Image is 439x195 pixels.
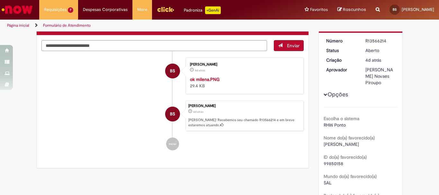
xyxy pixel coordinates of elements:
[321,38,361,44] dt: Número
[188,118,300,128] p: [PERSON_NAME]! Recebemos seu chamado R13566214 e em breve estaremos atuando.
[321,47,361,54] dt: Status
[137,6,147,13] span: More
[365,57,395,63] div: 25/09/2025 11:41:19
[365,47,395,54] div: Aberto
[324,154,367,160] b: ID do(a) favorecido(a)
[393,7,397,12] span: BS
[44,6,67,13] span: Requisições
[7,23,29,28] a: Página inicial
[195,68,205,72] time: 25/09/2025 11:41:02
[321,66,361,73] dt: Aprovador
[295,23,304,32] button: Adicionar anexos
[1,3,34,16] img: ServiceNow
[190,63,297,66] div: [PERSON_NAME]
[190,76,297,89] div: 29.4 KB
[41,51,304,157] ul: Histórico de tíquete
[324,141,359,147] span: [PERSON_NAME]
[193,110,203,114] time: 25/09/2025 11:41:19
[274,40,304,51] button: Enviar
[184,6,221,14] div: Padroniza
[41,101,304,131] li: Bruna Morais Dos Santos
[324,180,332,186] span: SAL
[324,173,377,179] b: Mundo do(a) favorecido(a)
[165,107,180,121] div: Bruna Morais Dos Santos
[402,7,434,12] span: [PERSON_NAME]
[324,122,346,128] span: RHW Ponto
[165,64,180,78] div: Bruna Morais Dos Santos
[324,135,375,141] b: Nome do(a) favorecido(a)
[365,57,381,63] span: 4d atrás
[193,110,203,114] span: 4d atrás
[68,7,73,13] span: 7
[170,63,175,79] span: BS
[188,104,300,108] div: [PERSON_NAME]
[365,38,395,44] div: R13566214
[310,6,328,13] span: Favoritos
[365,57,381,63] time: 25/09/2025 11:41:19
[5,20,288,31] ul: Trilhas de página
[321,57,361,63] dt: Criação
[190,76,219,82] a: ok milena.PNG
[195,68,205,72] span: 4d atrás
[324,116,359,121] b: Escolha o sistema
[205,6,221,14] p: +GenAi
[43,23,91,28] a: Formulário de Atendimento
[337,7,366,13] a: Rascunhos
[365,66,395,86] div: [PERSON_NAME] Novaes Piroupo
[324,161,343,166] span: 99850158
[83,6,128,13] span: Despesas Corporativas
[157,4,174,14] img: click_logo_yellow_360x200.png
[41,40,267,51] textarea: Digite sua mensagem aqui...
[170,106,175,122] span: BS
[287,43,300,49] span: Enviar
[343,6,366,13] span: Rascunhos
